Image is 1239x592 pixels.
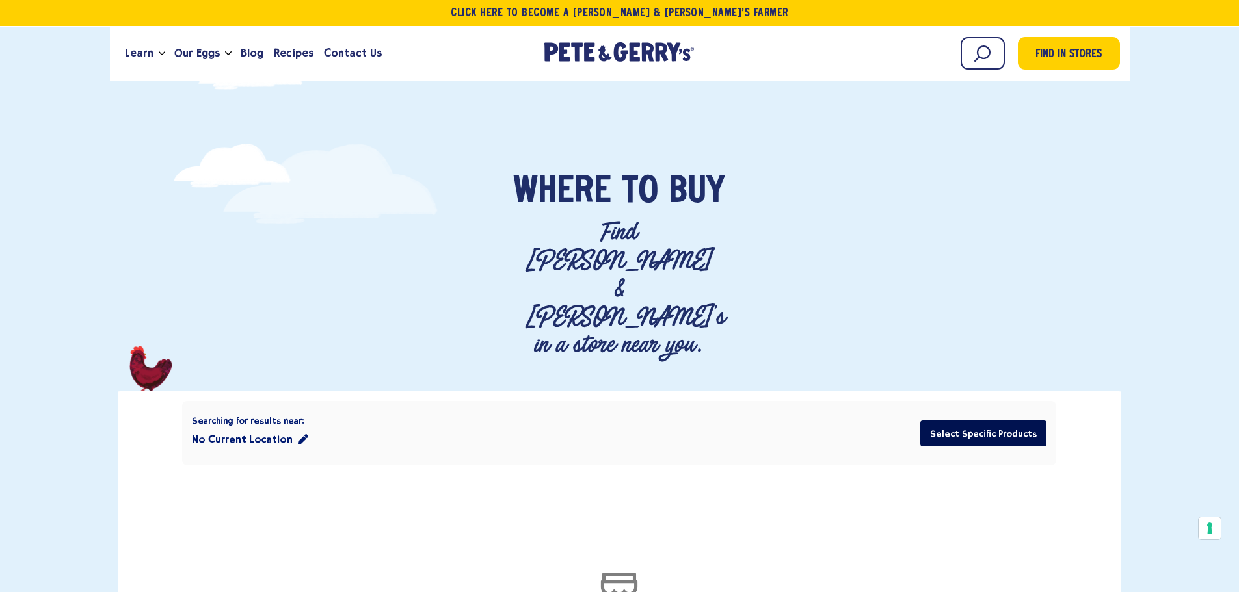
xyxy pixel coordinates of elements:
a: Contact Us [319,36,387,71]
span: Where [513,173,611,212]
span: Buy [669,173,725,212]
a: Recipes [269,36,319,71]
span: Contact Us [324,45,382,61]
a: Find in Stores [1018,37,1120,70]
span: Blog [241,45,263,61]
button: Open the dropdown menu for Our Eggs [225,51,232,56]
span: To [622,173,658,212]
button: Open the dropdown menu for Learn [159,51,165,56]
button: Your consent preferences for tracking technologies [1199,517,1221,539]
input: Search [961,37,1005,70]
span: Find in Stores [1035,46,1102,64]
a: Our Eggs [169,36,225,71]
a: Learn [120,36,159,71]
p: Find [PERSON_NAME] & [PERSON_NAME]'s in a store near you. [526,218,713,359]
a: Blog [235,36,269,71]
span: Learn [125,45,153,61]
span: Recipes [274,45,313,61]
span: Our Eggs [174,45,220,61]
